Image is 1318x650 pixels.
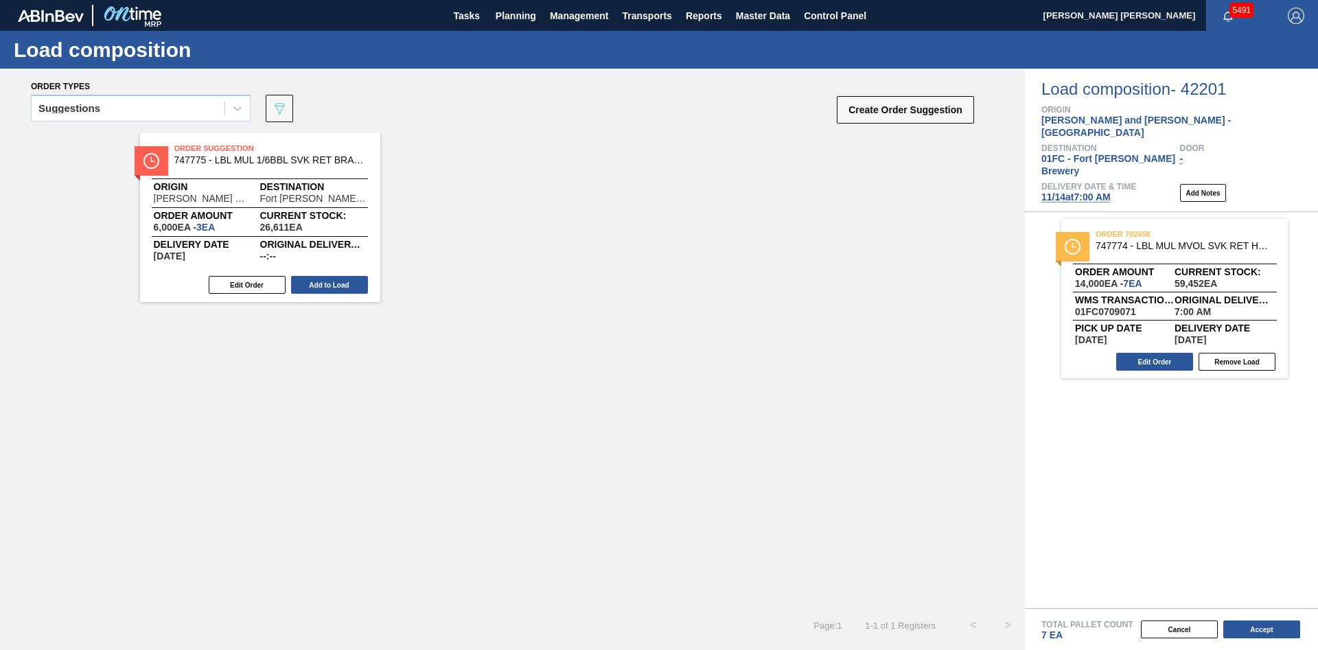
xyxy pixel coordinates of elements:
[260,211,367,220] span: Current Stock:
[686,8,722,24] span: Reports
[1041,191,1111,202] span: 11/14 at 7:00 AM
[804,8,866,24] span: Control Panel
[31,82,90,91] span: Order types
[1123,278,1142,289] span: 7,EA
[813,620,842,631] span: Page : 1
[1025,212,1318,378] span: statusorder 782658747774 - LBL MUL MVOL SVK RET HW PPS 0220 #4 4.2%Order amount14,000EA -7EACurre...
[1041,81,1318,97] span: Load composition - 42201
[1175,279,1217,288] span: ,59,452,EA
[1075,296,1175,304] span: WMS Transaction ID
[1175,268,1274,276] span: Current Stock:
[1175,335,1206,345] span: ,11/14/2025,
[1075,324,1175,332] span: Pick up Date
[1223,620,1300,638] button: Accept
[154,183,260,191] span: Origin
[291,276,368,294] button: Add to Load
[736,8,790,24] span: Master Data
[260,222,303,232] span: ,26,611,EA,
[1141,620,1218,638] button: Cancel
[18,10,84,22] img: TNhmsLtSVTkK8tSr43FrP2fwEKptu5GPRR3wAAAABJRU5ErkJggg==
[196,222,215,233] span: 3,EA
[863,620,936,631] span: 1 - 1 of 1 Registers
[1075,268,1175,276] span: Order amount
[1096,241,1277,251] span: 747774 - LBL MUL MVOL SVK RET HW PPS 0220 #4 4.2%
[1041,153,1175,176] span: 01FC - Fort [PERSON_NAME] Brewery
[1288,8,1304,24] img: Logout
[452,8,482,24] span: Tasks
[154,240,260,248] span: Delivery Date
[1206,6,1250,25] button: Notifications
[260,183,367,191] span: Destination
[1175,307,1211,316] span: 7:00 AM
[1175,324,1274,332] span: Delivery Date
[143,153,159,169] img: status
[1075,335,1107,345] span: ,11/12/2025
[209,276,286,294] button: Edit Order
[623,8,672,24] span: Transports
[496,8,536,24] span: Planning
[550,8,609,24] span: Management
[1041,106,1318,114] span: Origin
[38,104,100,113] div: Suggestions
[1096,227,1288,241] span: order 782658
[260,240,367,248] span: Original delivery time
[1065,239,1080,255] img: status
[154,251,185,261] span: 11/14/2025
[174,155,367,165] span: 747775 - LBL MUL 1/6BBL SVK RET BRAND PPS 0220 #3
[1041,183,1136,191] span: Delivery Date & Time
[174,141,367,155] span: Order Suggestion
[991,608,1025,642] button: >
[140,133,380,302] span: statusOrder Suggestion747775 - LBL MUL 1/6BBL SVK RET BRAND PPS 0220 #3Origin[PERSON_NAME] and [P...
[260,194,367,203] span: Fort Collins Brewery
[1075,307,1136,316] span: 01FC0709071
[1180,153,1183,164] span: -
[1175,296,1274,304] span: Original delivery time
[1116,353,1193,371] button: Edit Order
[154,222,216,232] span: 6,000EA-3EA
[154,194,246,203] span: Brooks and Whittle - Saint Louis
[260,251,276,261] span: --:--
[1041,144,1180,152] span: Destination
[1180,184,1226,202] button: Add Notes
[14,42,257,58] h1: Load composition
[956,608,991,642] button: <
[1075,279,1142,288] span: 14,000EA-7EA
[154,211,260,220] span: Order amount
[837,96,974,124] button: Create Order Suggestion
[1199,353,1275,371] button: Remove Load
[1041,115,1231,138] span: [PERSON_NAME] and [PERSON_NAME] - [GEOGRAPHIC_DATA]
[1229,3,1253,18] span: 5491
